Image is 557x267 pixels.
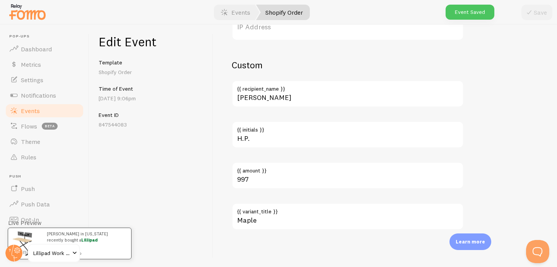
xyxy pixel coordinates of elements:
[42,123,58,130] span: beta
[21,153,36,161] span: Rules
[456,238,485,245] p: Learn more
[232,121,464,134] label: {{ initials }}
[5,118,84,134] a: Flows beta
[446,5,494,20] div: Event Saved
[21,91,56,99] span: Notifications
[21,107,40,115] span: Events
[21,122,37,130] span: Flows
[8,2,47,22] img: fomo-relay-logo-orange.svg
[526,240,549,263] iframe: Help Scout Beacon - Open
[232,59,464,71] h2: Custom
[5,134,84,149] a: Theme
[5,57,84,72] a: Metrics
[99,112,203,118] h5: Event ID
[21,185,35,193] span: Push
[33,248,70,258] span: Lillipad Work Solutions
[99,95,203,102] p: [DATE] 9:06pm
[21,76,43,84] span: Settings
[5,149,84,165] a: Rules
[5,212,84,227] a: Opt-In
[21,45,52,53] span: Dashboard
[5,103,84,118] a: Events
[99,34,203,50] h1: Edit Event
[5,181,84,196] a: Push
[21,138,40,145] span: Theme
[9,174,84,179] span: Push
[5,41,84,57] a: Dashboard
[99,59,203,66] h5: Template
[21,61,41,68] span: Metrics
[9,34,84,39] span: Pop-ups
[99,121,203,128] p: 847544083
[449,233,491,250] div: Learn more
[232,14,464,41] label: IP Address
[99,85,203,92] h5: Time of Event
[28,244,80,262] a: Lillipad Work Solutions
[21,200,50,208] span: Push Data
[99,68,203,76] p: Shopify Order
[5,196,84,212] a: Push Data
[5,72,84,88] a: Settings
[5,88,84,103] a: Notifications
[21,216,39,223] span: Opt-In
[232,162,464,175] label: {{ amount }}
[232,80,464,93] label: {{ recipient_name }}
[232,203,464,216] label: {{ variant_title }}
